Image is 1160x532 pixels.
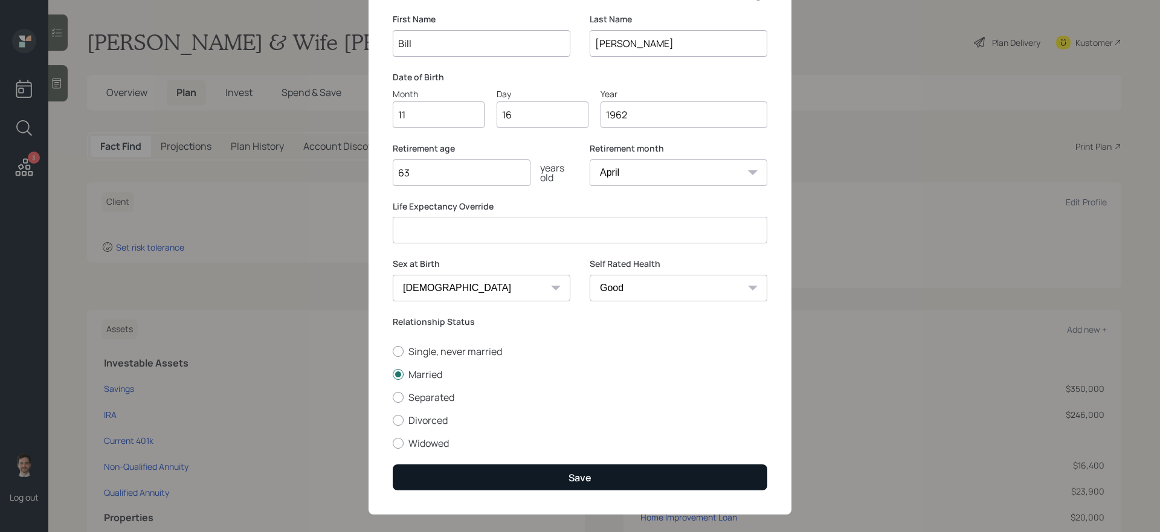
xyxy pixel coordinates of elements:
[393,200,767,213] label: Life Expectancy Override
[393,464,767,490] button: Save
[590,143,767,155] label: Retirement month
[393,391,767,404] label: Separated
[393,414,767,427] label: Divorced
[393,316,767,328] label: Relationship Status
[393,258,570,270] label: Sex at Birth
[393,345,767,358] label: Single, never married
[601,101,767,128] input: Year
[601,88,767,100] div: Year
[393,101,485,128] input: Month
[497,88,588,100] div: Day
[590,13,767,25] label: Last Name
[393,88,485,100] div: Month
[590,258,767,270] label: Self Rated Health
[530,163,570,182] div: years old
[393,437,767,450] label: Widowed
[393,13,570,25] label: First Name
[393,71,767,83] label: Date of Birth
[393,368,767,381] label: Married
[569,471,591,484] div: Save
[497,101,588,128] input: Day
[393,143,570,155] label: Retirement age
